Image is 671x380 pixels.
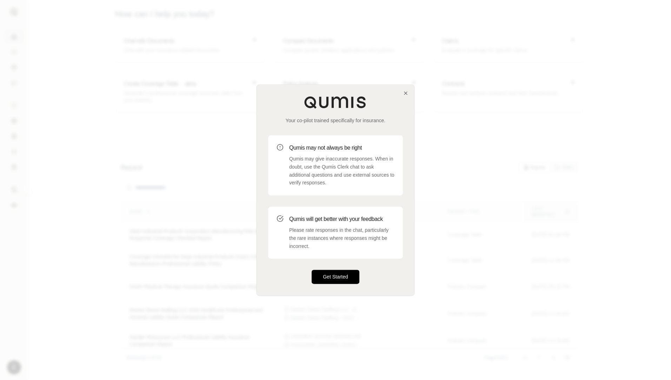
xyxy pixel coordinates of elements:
p: Please rate responses in the chat, particularly the rare instances where responses might be incor... [289,226,394,250]
h3: Qumis will get better with your feedback [289,215,394,223]
p: Your co-pilot trained specifically for insurance. [268,117,403,124]
p: Qumis may give inaccurate responses. When in doubt, use the Qumis Clerk chat to ask additional qu... [289,155,394,187]
button: Get Started [312,270,359,284]
h3: Qumis may not always be right [289,144,394,152]
img: Qumis Logo [304,96,367,109]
